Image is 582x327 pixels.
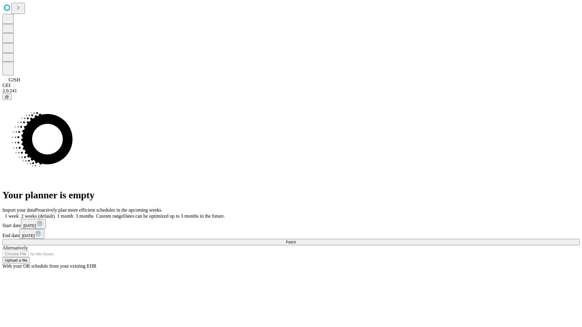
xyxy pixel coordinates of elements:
h1: Your planner is empty [2,190,580,201]
span: Import your data [2,207,35,213]
button: Upload a file [2,257,30,263]
span: Alternatively [2,245,28,250]
button: [DATE] [19,229,44,239]
span: Proactively plan more efficient schedules in the upcoming weeks. [35,207,162,213]
button: Fetch [2,239,580,245]
span: Custom range [96,213,123,219]
div: 2.0.241 [2,88,580,94]
span: With your OR schedule from your existing EHR [2,263,96,269]
div: GEI [2,83,580,88]
button: @ [2,94,12,100]
span: [DATE] [22,233,35,238]
button: [DATE] [21,219,46,229]
span: Dates can be optimized up to 3 months in the future. [123,213,225,219]
span: @ [5,94,9,99]
div: Start date [2,219,580,229]
div: End date [2,229,580,239]
span: [DATE] [23,223,36,228]
span: 3 months [76,213,94,219]
span: 2 weeks (default) [21,213,55,219]
span: Fetch [286,240,296,244]
span: GJSH [8,77,20,82]
span: 1 month [57,213,73,219]
span: 1 week [5,213,19,219]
